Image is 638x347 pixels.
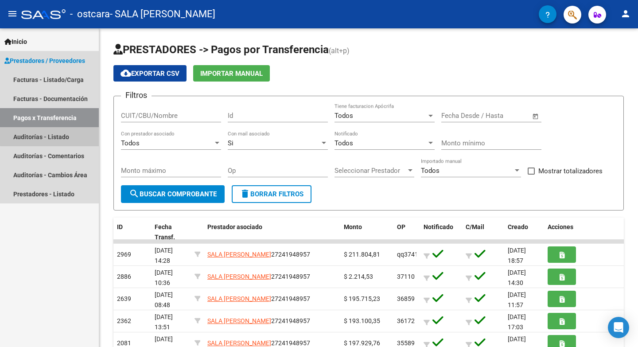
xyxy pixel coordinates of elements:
span: 35589 [397,339,415,347]
span: SALA [PERSON_NAME] [207,251,271,258]
span: SALA [PERSON_NAME] [207,273,271,280]
span: Creado [508,223,528,230]
span: OP [397,223,405,230]
button: Open calendar [531,111,541,121]
span: Mostrar totalizadores [538,166,603,176]
mat-icon: cloud_download [121,68,131,78]
input: Fecha inicio [441,112,477,120]
span: [DATE] 08:48 [155,291,173,308]
span: Todos [421,167,440,175]
span: 27241948957 [207,273,310,280]
span: - SALA [PERSON_NAME] [110,4,215,24]
span: 2362 [117,317,131,324]
span: Buscar Comprobante [129,190,217,198]
span: SALA [PERSON_NAME] [207,317,271,324]
span: [DATE] 14:30 [508,269,526,286]
datatable-header-cell: Monto [340,218,393,247]
button: Exportar CSV [113,65,187,82]
span: 37110 [397,273,415,280]
span: Importar Manual [200,70,263,78]
div: Open Intercom Messenger [608,317,629,338]
span: 2886 [117,273,131,280]
span: [DATE] 14:28 [155,247,173,264]
span: Prestadores / Proveedores [4,56,85,66]
span: - ostcara [70,4,110,24]
datatable-header-cell: Acciones [544,218,624,247]
span: 2081 [117,339,131,347]
input: Fecha fin [485,112,528,120]
span: 36172 [397,317,415,324]
span: C/Mail [466,223,484,230]
span: Borrar Filtros [240,190,303,198]
span: Todos [335,139,353,147]
h3: Filtros [121,89,152,101]
span: (alt+p) [329,47,350,55]
span: 2969 [117,251,131,258]
mat-icon: search [129,188,140,199]
span: Monto [344,223,362,230]
span: [DATE] 13:51 [155,313,173,331]
span: Fecha Transf. [155,223,175,241]
span: $ 2.214,53 [344,273,373,280]
span: SALA [PERSON_NAME] [207,339,271,347]
span: $ 197.929,76 [344,339,380,347]
span: Si [228,139,233,147]
span: Prestador asociado [207,223,262,230]
datatable-header-cell: Creado [504,218,544,247]
span: $ 195.715,23 [344,295,380,302]
span: 36859 [397,295,415,302]
button: Importar Manual [193,65,270,82]
span: [DATE] 18:57 [508,247,526,264]
span: Todos [121,139,140,147]
span: Acciones [548,223,573,230]
span: qq37415qq [397,251,429,258]
span: Exportar CSV [121,70,179,78]
mat-icon: menu [7,8,18,19]
span: PRESTADORES -> Pagos por Transferencia [113,43,329,56]
span: $ 211.804,81 [344,251,380,258]
span: Todos [335,112,353,120]
mat-icon: person [620,8,631,19]
datatable-header-cell: Notificado [420,218,462,247]
button: Borrar Filtros [232,185,311,203]
datatable-header-cell: Fecha Transf. [151,218,191,247]
span: [DATE] 10:36 [155,269,173,286]
span: Inicio [4,37,27,47]
span: 27241948957 [207,339,310,347]
span: 27241948957 [207,295,310,302]
span: [DATE] 17:03 [508,313,526,331]
button: Buscar Comprobante [121,185,225,203]
span: Notificado [424,223,453,230]
mat-icon: delete [240,188,250,199]
datatable-header-cell: ID [113,218,151,247]
span: 27241948957 [207,317,310,324]
datatable-header-cell: OP [393,218,420,247]
span: 2639 [117,295,131,302]
span: ID [117,223,123,230]
span: [DATE] 11:57 [508,291,526,308]
datatable-header-cell: Prestador asociado [204,218,340,247]
datatable-header-cell: C/Mail [462,218,504,247]
span: $ 193.100,35 [344,317,380,324]
span: SALA [PERSON_NAME] [207,295,271,302]
span: 27241948957 [207,251,310,258]
span: Seleccionar Prestador [335,167,406,175]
